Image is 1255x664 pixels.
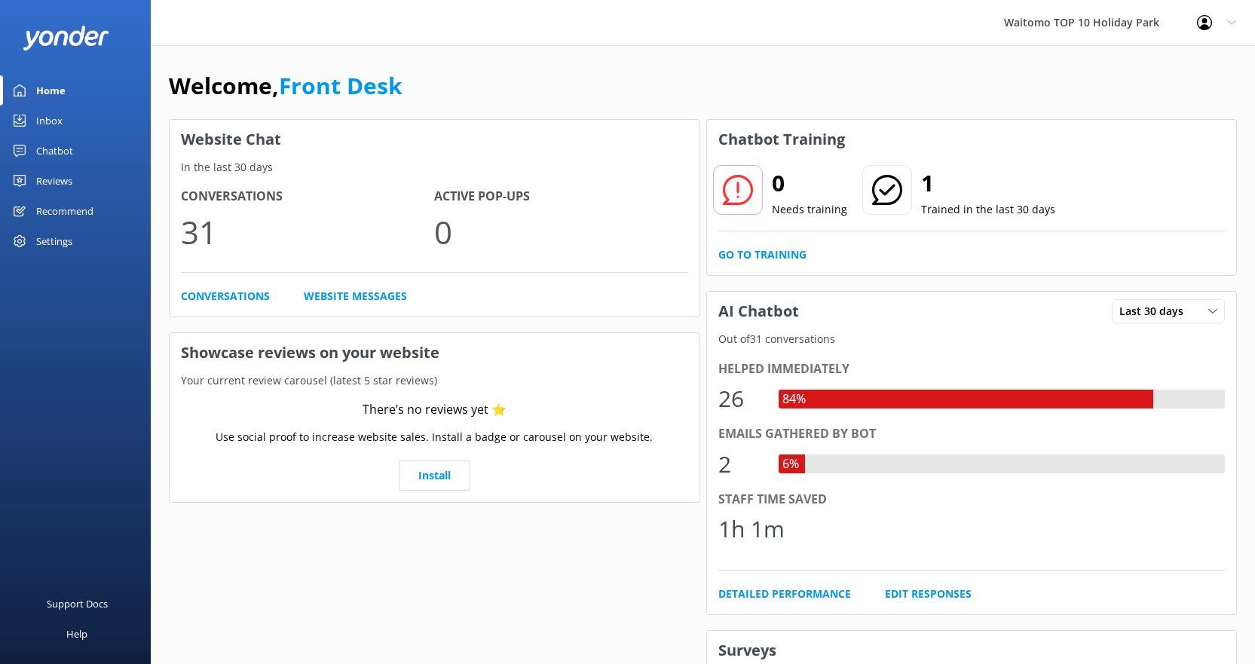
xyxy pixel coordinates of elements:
span: Last 30 days [1119,303,1192,320]
a: Conversations [181,288,270,304]
div: Staff time saved [718,490,1226,509]
p: Use social proof to increase website sales. Install a badge or carousel on your website. [216,429,653,445]
div: Support Docs [47,589,108,619]
h4: Conversations [181,187,434,207]
h1: Welcome, [169,68,403,104]
div: Reviews [36,166,72,196]
a: Install [399,461,470,491]
p: In the last 30 days [170,159,699,176]
div: Settings [36,226,72,256]
p: Trained in the last 30 days [921,201,1055,218]
a: Go to Training [718,246,807,263]
h3: Website Chat [170,120,699,159]
p: 31 [181,207,434,257]
div: Helped immediately [718,360,1226,379]
a: Detailed Performance [718,586,851,602]
h2: 0 [772,165,847,201]
div: Recommend [36,196,93,226]
div: Home [36,75,66,106]
div: Help [66,619,87,649]
p: Your current review carousel (latest 5 star reviews) [170,372,699,389]
div: Emails gathered by bot [718,424,1226,444]
div: Inbox [36,106,63,136]
h3: Chatbot Training [707,120,856,159]
div: 6% [779,454,803,474]
div: 26 [718,381,764,417]
a: Website Messages [304,288,407,304]
a: Front Desk [279,70,403,101]
div: Chatbot [36,136,73,166]
div: There’s no reviews yet ⭐ [363,400,507,420]
a: Edit Responses [885,586,972,602]
h3: AI Chatbot [707,292,810,331]
div: 84% [779,390,810,409]
h2: 1 [921,165,1055,201]
div: 2 [718,446,764,482]
h4: Active Pop-ups [434,187,687,207]
h3: Showcase reviews on your website [170,333,699,372]
div: 1h 1m [718,511,785,547]
p: Needs training [772,201,847,218]
p: 0 [434,207,687,257]
p: Out of 31 conversations [707,331,1237,347]
img: yonder-white-logo.png [23,26,109,50]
